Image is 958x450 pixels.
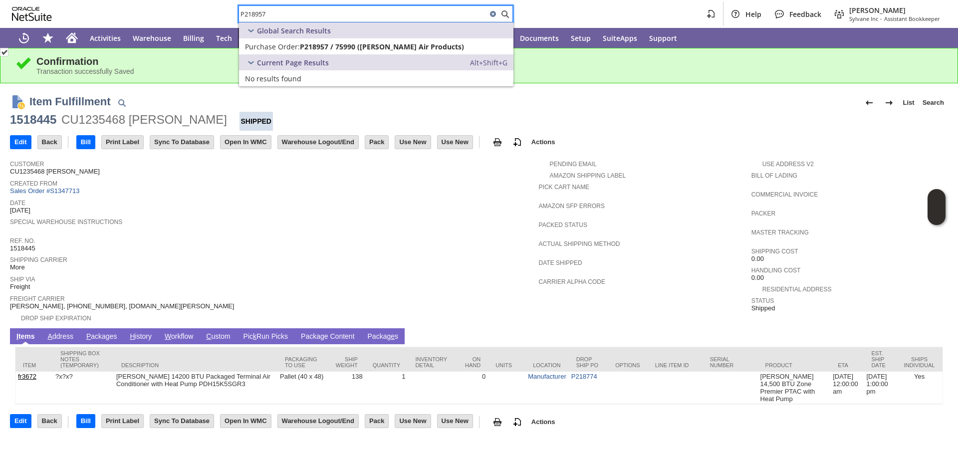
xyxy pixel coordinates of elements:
[90,33,121,43] span: Activities
[762,161,814,168] a: Use Address V2
[162,332,196,342] a: Workflow
[863,97,875,109] img: Previous
[86,332,91,340] span: P
[565,28,597,48] a: Setup
[206,332,211,340] span: C
[527,138,559,146] a: Actions
[60,28,84,48] a: Home
[253,332,256,340] span: k
[457,372,488,404] td: 0
[239,112,273,131] div: Shipped
[38,415,61,428] input: Back
[615,362,640,368] div: Options
[576,356,600,368] div: Drop Ship PO
[285,356,319,368] div: Packaging to Use
[899,95,919,111] a: List
[491,416,503,428] img: print.svg
[216,33,232,43] span: Tech
[10,276,35,283] a: Ship Via
[121,362,270,368] div: Description
[53,372,114,404] td: ?x?x?
[165,332,171,340] span: W
[277,372,327,404] td: Pallet (40 x 48)
[10,283,30,291] span: Freight
[539,278,605,285] a: Carrier Alpha Code
[603,33,637,43] span: SuiteApps
[751,248,798,255] a: Shipping Cost
[298,332,357,342] a: Package Content
[10,180,57,187] a: Created From
[10,112,56,128] div: 1518445
[527,418,559,426] a: Actions
[864,372,896,404] td: [DATE] 1:00:00 pm
[365,415,388,428] input: Pack
[533,362,561,368] div: Location
[130,332,135,340] span: H
[751,172,797,179] a: Bill Of Lading
[880,15,882,22] span: -
[751,191,818,198] a: Commercial Invoice
[116,97,128,109] img: Quick Find
[102,415,143,428] input: Print Label
[550,172,626,179] a: Amazon Shipping Label
[36,56,943,67] div: Confirmation
[238,28,287,48] a: Customers
[745,9,761,19] span: Help
[221,136,271,149] input: Open In WMC
[61,112,227,128] div: CU1235468 [PERSON_NAME]
[470,58,507,67] span: Alt+Shift+G
[36,67,943,75] div: Transaction successfully Saved
[830,372,864,404] td: [DATE] 12:00:00 am
[751,210,775,217] a: Packer
[649,33,677,43] span: Support
[245,42,300,51] span: Purchase Order:
[838,362,856,368] div: ETA
[550,161,597,168] a: Pending Email
[511,416,523,428] img: add-record.svg
[395,415,430,428] input: Use New
[10,244,35,252] span: 1518445
[539,240,620,247] a: Actual Shipping Method
[127,332,154,342] a: History
[21,315,91,322] a: Drop Ship Expiration
[789,9,821,19] span: Feedback
[278,136,358,149] input: Warehouse Logout/End
[10,415,31,428] input: Edit
[10,263,25,271] span: More
[751,304,775,312] span: Shipped
[597,28,643,48] a: SuiteApps
[883,97,895,109] img: Next
[300,42,464,51] span: P218957 / 75990 ([PERSON_NAME] Air Products)
[150,136,214,149] input: Sync To Database
[10,161,44,168] a: Customer
[23,362,45,368] div: Item
[710,356,750,368] div: Serial Number
[38,136,61,149] input: Back
[257,58,329,67] span: Current Page Results
[10,237,35,244] a: Ref. No.
[320,332,324,340] span: g
[327,372,365,404] td: 138
[84,28,127,48] a: Activities
[511,136,523,148] img: add-record.svg
[928,208,946,225] span: Oracle Guided Learning Widget. To move around, please hold and drag
[849,5,940,15] span: [PERSON_NAME]
[10,200,25,207] a: Date
[66,32,78,44] svg: Home
[239,38,513,54] a: Purchase Order:P218957 / 75990 ([PERSON_NAME] Air Products)Edit:
[84,332,120,342] a: Packages
[18,32,30,44] svg: Recent Records
[42,32,54,44] svg: Shortcuts
[204,332,233,342] a: Custom
[241,332,290,342] a: PickRun Picks
[438,136,473,149] input: Use New
[10,187,82,195] a: Sales Order #S1347713
[239,70,513,86] a: No results found
[10,302,234,310] span: [PERSON_NAME], [PHONE_NUMBER], [DOMAIN_NAME][PERSON_NAME]
[36,28,60,48] div: Shortcuts
[539,259,582,266] a: Date Shipped
[928,189,946,225] iframe: Click here to launch Oracle Guided Learning Help Panel
[365,136,388,149] input: Pack
[884,15,940,22] span: Assistant Bookkeeper
[539,184,590,191] a: Pick Cart Name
